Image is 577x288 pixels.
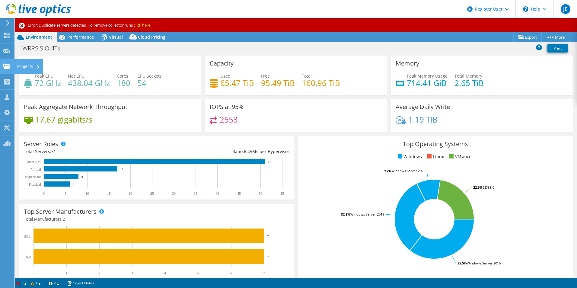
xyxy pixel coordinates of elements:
h4: 438.04 GHz [68,80,110,86]
a: Export [513,33,542,42]
h4: 160.96 TiB [302,80,340,86]
tspan: 22.6% [473,185,483,190]
text: 0 [43,191,45,196]
h1: WRPS SIOKITs [20,45,69,52]
text: 5 [197,271,199,275]
tspan: 9.7% [384,168,391,173]
div: Ratio: VMs per Hypervisor [157,148,289,155]
span: Total [302,73,312,79]
a: Project Notes [63,279,98,287]
span: 2 [62,216,65,222]
text: 7 [267,255,269,259]
h3: Top Operating Systems [303,141,568,147]
h4: 17.67 gigabits/s [35,116,92,123]
span: Cloud Pricing [138,34,165,40]
text: 30 [172,191,176,196]
text: 51 [268,160,271,163]
span: Net CPU [68,73,84,79]
text: Guest VM [26,160,41,164]
text: 6 [230,271,232,275]
h4: 72 GHz [35,80,61,86]
text: 17 [120,168,123,171]
tspan: 32.3% [341,212,350,216]
li: VMware [448,153,471,160]
span: 6.4 [244,149,250,154]
text: Physical [29,182,41,187]
text: 5 [65,191,66,196]
tspan: 35.5% [457,261,467,265]
span: Performance [67,34,94,40]
li: Windows [396,153,422,160]
text: 4 [164,271,166,275]
text: 45 [237,191,241,196]
text: 2 [98,271,100,275]
span: Free [261,73,270,79]
text: 20 [129,191,132,196]
h4: 95.49 TiB [261,80,295,86]
span: Peak CPU [35,73,53,79]
h3: Top Server Manufacturers [24,208,97,215]
text: HPE [24,234,30,238]
div: Error: Duplicate servers detected. To remove collector runs, [15,18,577,32]
span: JE [561,4,570,14]
svg: \n [523,6,528,12]
h4: 65.47 TiB [220,80,254,86]
h3: Capacity [210,60,234,67]
text: 50 [259,191,262,196]
span: Used [220,73,231,79]
text: 3 [131,271,133,275]
text: 0 [33,271,34,275]
span: Cores [117,73,128,79]
h4: 54 [137,80,162,86]
h3: Memory [396,60,419,67]
text: 1 [65,271,67,275]
tspan: Windows Server 2022 [391,168,425,173]
a: Print [547,44,568,53]
h3: Server Roles [24,141,58,147]
span: Total Memory [454,73,482,79]
h3: Average Daily Write [396,104,450,110]
text: 10 [85,191,89,196]
text: 35 [194,191,197,196]
div: Projects [14,59,43,74]
a: More [541,33,569,42]
tspan: ESXi 8.0 [483,185,494,190]
tspan: Windows Server 2016 [467,261,501,265]
h3: Peak Aggregate Network Throughput [24,104,127,110]
h4: 714.41 GiB [407,80,448,86]
text: 7 [263,271,265,275]
text: 55 [280,191,284,196]
span: 31 [51,149,56,154]
text: 15 [107,191,111,196]
li: Linux [426,153,444,160]
span: Peak Memory Usage [407,73,448,79]
text: 25 [150,191,154,196]
h4: 180 [117,80,130,86]
span: Environment [26,34,52,40]
text: Hypervisor [25,175,41,179]
h4: Total Manufacturers: [24,216,289,222]
text: 8 [81,175,83,178]
h3: IOPS at 95% [210,104,244,110]
tspan: Windows Server 2019 [350,212,384,216]
text: Dell [24,255,31,259]
a: click here [134,22,150,28]
a: 2 [45,279,63,287]
a: 1 [16,280,27,286]
h4: 2553 [220,116,238,123]
text: 6 [73,183,74,186]
div: Total Servers: [24,148,157,155]
text: 7 [267,234,269,238]
text: Virtual [31,167,41,171]
h4: 1.19 TiB [408,116,438,123]
text: 40 [215,191,219,196]
span: CPU Sockets [137,73,162,79]
a: 1 [26,279,45,287]
span: Virtual [109,34,123,40]
h4: 2.65 TiB [454,80,484,86]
